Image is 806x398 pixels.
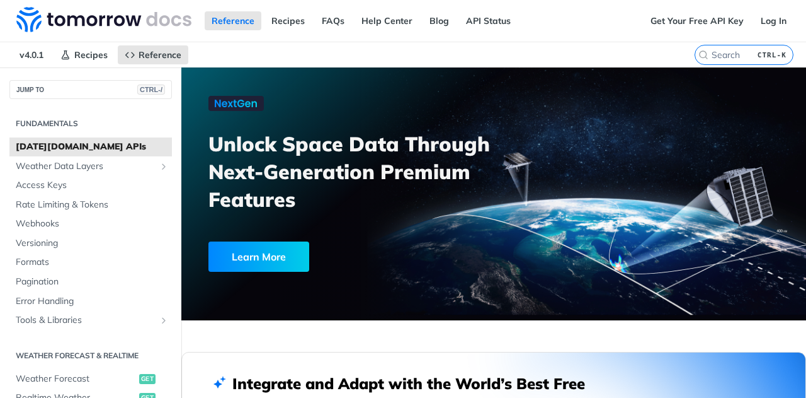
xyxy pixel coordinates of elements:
[159,161,169,172] button: Show subpages for Weather Data Layers
[9,176,172,195] a: Access Keys
[208,130,508,213] h3: Unlock Space Data Through Next-Generation Premium Features
[754,11,793,30] a: Log In
[9,118,172,129] h2: Fundamentals
[355,11,419,30] a: Help Center
[118,45,188,64] a: Reference
[644,11,751,30] a: Get Your Free API Key
[9,214,172,233] a: Webhooks
[208,242,448,272] a: Learn More
[16,218,169,230] span: Webhooks
[9,234,172,253] a: Versioning
[139,374,156,384] span: get
[9,80,172,99] button: JUMP TOCTRL-/
[137,85,165,95] span: CTRL-/
[13,45,50,64] span: v4.0.1
[16,141,169,153] span: [DATE][DOMAIN_NAME] APIs
[16,256,169,269] span: Formats
[54,45,115,64] a: Recipes
[16,373,136,385] span: Weather Forecast
[9,157,172,176] a: Weather Data LayersShow subpages for Weather Data Layers
[16,314,156,327] span: Tools & Libraries
[16,7,191,32] img: Tomorrow.io Weather API Docs
[205,11,261,30] a: Reference
[16,295,169,308] span: Error Handling
[315,11,351,30] a: FAQs
[16,199,169,211] span: Rate Limiting & Tokens
[74,49,108,61] span: Recipes
[9,253,172,272] a: Formats
[9,196,172,214] a: Rate Limiting & Tokens
[9,311,172,330] a: Tools & LibrariesShow subpages for Tools & Libraries
[698,50,708,60] svg: Search
[208,242,309,272] div: Learn More
[16,179,169,192] span: Access Keys
[9,272,172,291] a: Pagination
[139,49,181,61] span: Reference
[9,292,172,311] a: Error Handling
[423,11,456,30] a: Blog
[208,96,264,111] img: NextGen
[16,237,169,250] span: Versioning
[9,370,172,389] a: Weather Forecastget
[16,160,156,173] span: Weather Data Layers
[9,138,172,156] a: [DATE][DOMAIN_NAME] APIs
[16,276,169,288] span: Pagination
[159,315,169,325] button: Show subpages for Tools & Libraries
[264,11,312,30] a: Recipes
[754,49,790,61] kbd: CTRL-K
[459,11,518,30] a: API Status
[9,350,172,361] h2: Weather Forecast & realtime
